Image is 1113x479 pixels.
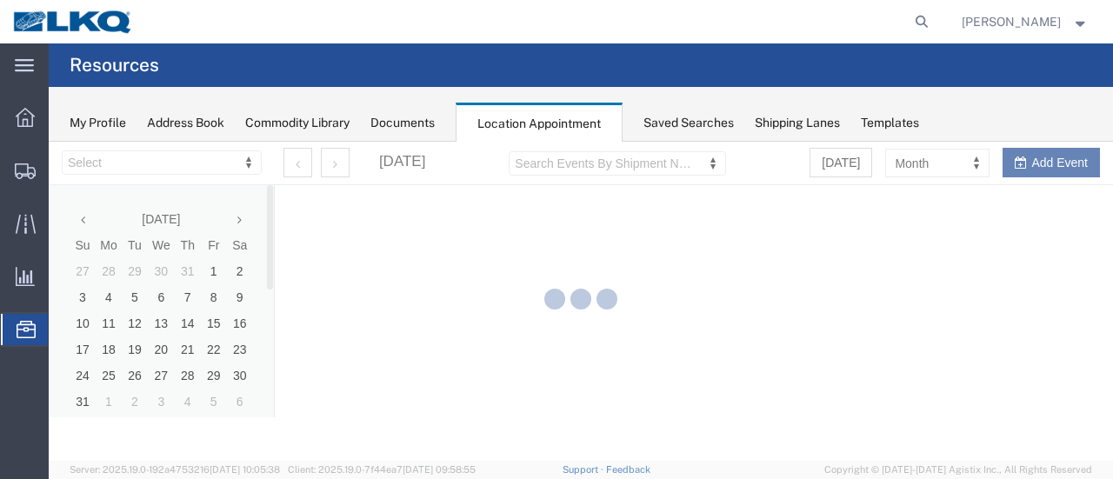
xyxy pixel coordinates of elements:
[245,114,350,132] div: Commodity Library
[563,464,606,475] a: Support
[70,43,159,87] h4: Resources
[370,114,435,132] div: Documents
[70,114,126,132] div: My Profile
[643,114,734,132] div: Saved Searches
[70,464,280,475] span: Server: 2025.19.0-192a4753216
[606,464,650,475] a: Feedback
[456,103,623,143] div: Location Appointment
[961,11,1090,32] button: [PERSON_NAME]
[210,464,280,475] span: [DATE] 10:05:38
[861,114,919,132] div: Templates
[288,464,476,475] span: Client: 2025.19.0-7f44ea7
[147,114,224,132] div: Address Book
[962,12,1061,31] span: Sopha Sam
[12,9,134,35] img: logo
[824,462,1092,477] span: Copyright © [DATE]-[DATE] Agistix Inc., All Rights Reserved
[403,464,476,475] span: [DATE] 09:58:55
[755,114,840,132] div: Shipping Lanes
